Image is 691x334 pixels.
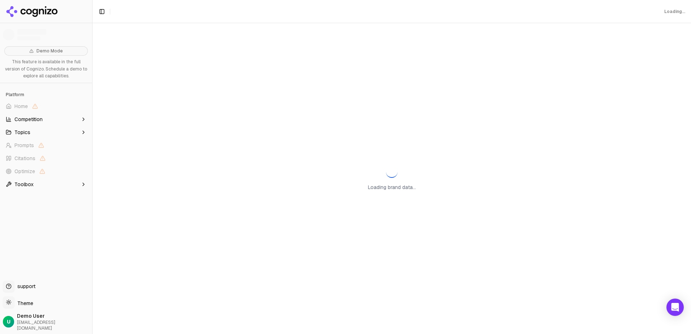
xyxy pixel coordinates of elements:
[17,320,89,331] span: [EMAIL_ADDRESS][DOMAIN_NAME]
[3,127,89,138] button: Topics
[3,114,89,125] button: Competition
[368,184,416,191] p: Loading brand data...
[4,59,88,80] p: This feature is available in the full version of Cognizo. Schedule a demo to explore all capabili...
[3,89,89,100] div: Platform
[14,129,30,136] span: Topics
[666,299,684,316] div: Open Intercom Messenger
[37,48,63,54] span: Demo Mode
[14,116,43,123] span: Competition
[14,155,35,162] span: Citations
[14,181,34,188] span: Toolbox
[17,312,89,320] span: Demo User
[7,318,10,325] span: U
[14,103,28,110] span: Home
[14,142,34,149] span: Prompts
[14,300,33,307] span: Theme
[664,9,685,14] div: Loading...
[14,283,35,290] span: support
[3,179,89,190] button: Toolbox
[14,168,35,175] span: Optimize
